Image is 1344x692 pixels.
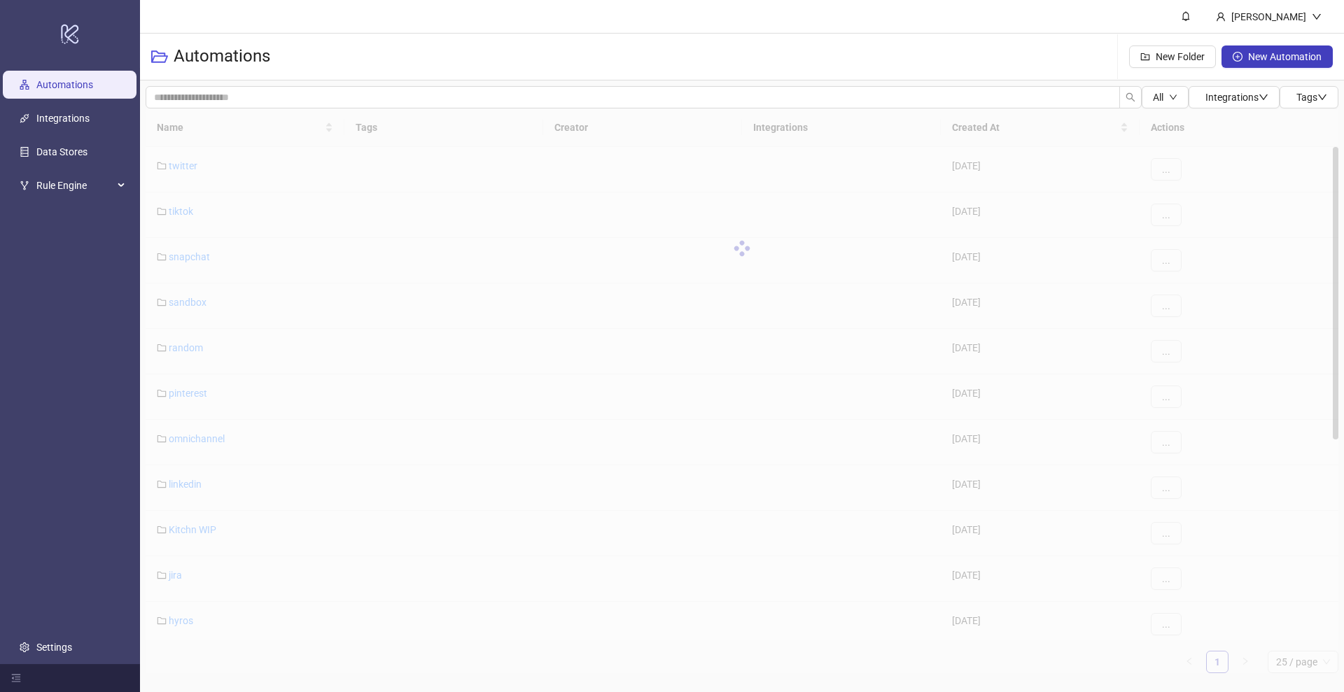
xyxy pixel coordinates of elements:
span: user [1216,12,1226,22]
span: folder-open [151,48,168,65]
span: down [1169,93,1177,101]
span: All [1153,92,1163,103]
span: fork [20,181,29,190]
span: Rule Engine [36,171,113,199]
span: bell [1181,11,1191,21]
div: [PERSON_NAME] [1226,9,1312,24]
span: search [1126,92,1135,102]
h3: Automations [174,45,270,68]
button: New Automation [1221,45,1333,68]
span: New Folder [1156,51,1205,62]
span: down [1259,92,1268,102]
span: Tags [1296,92,1327,103]
a: Settings [36,642,72,653]
span: down [1312,12,1322,22]
span: menu-fold [11,673,21,683]
button: Integrationsdown [1189,86,1280,108]
button: Tagsdown [1280,86,1338,108]
span: New Automation [1248,51,1322,62]
button: Alldown [1142,86,1189,108]
button: New Folder [1129,45,1216,68]
span: Integrations [1205,92,1268,103]
a: Data Stores [36,146,87,157]
span: plus-circle [1233,52,1242,62]
span: folder-add [1140,52,1150,62]
span: down [1317,92,1327,102]
a: Integrations [36,113,90,124]
a: Automations [36,79,93,90]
